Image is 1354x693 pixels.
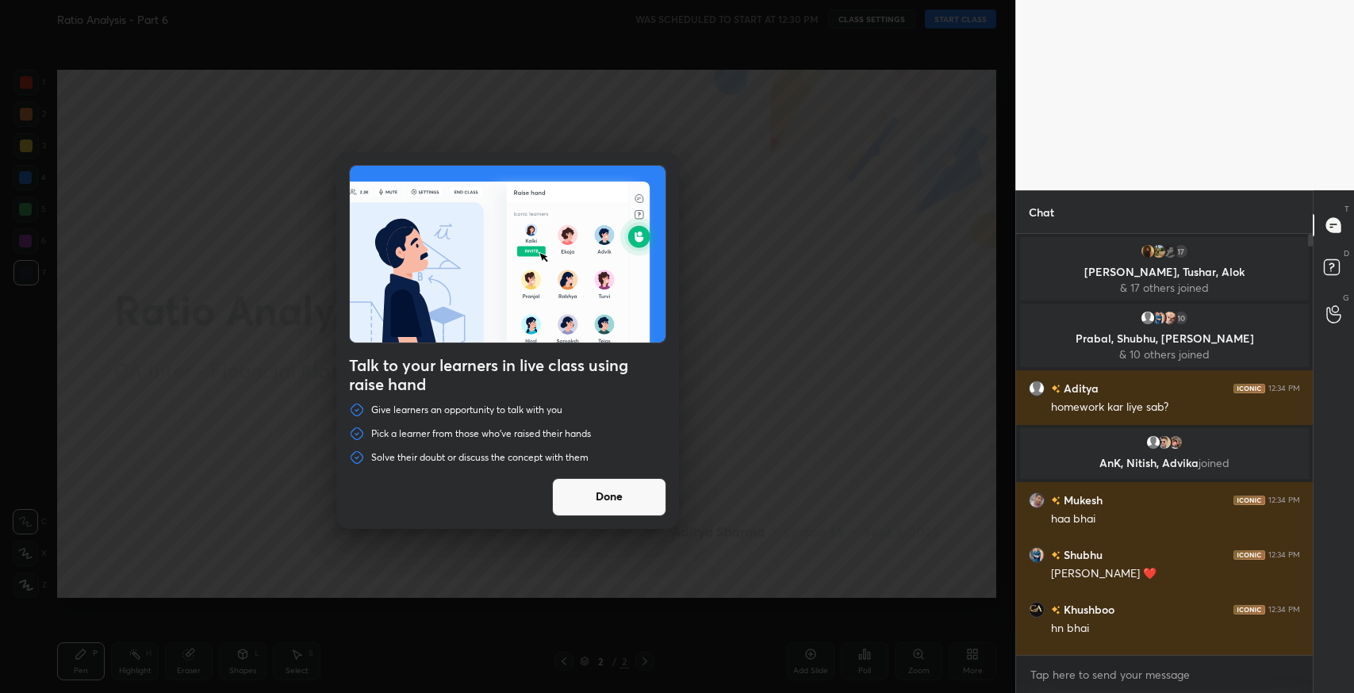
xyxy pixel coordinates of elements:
[1151,310,1167,326] img: 2378711ff7984aef94120e87beb96a0d.jpg
[1030,332,1299,345] p: Prabal, Shubhu, [PERSON_NAME]
[1051,606,1061,615] img: no-rating-badge.077c3623.svg
[1029,381,1045,396] img: default.png
[1233,550,1265,560] img: iconic-dark.1390631f.png
[1051,551,1061,560] img: no-rating-badge.077c3623.svg
[1140,243,1156,259] img: bca224407db94aa297a5f160b5ebc9ba.jpg
[1061,546,1103,563] h6: Shubhu
[1029,602,1045,618] img: e2180b1c6f514c2a83fe3315d36bd866.jpg
[1051,621,1300,637] div: hn bhai
[1199,455,1229,470] span: joined
[371,404,562,416] p: Give learners an opportunity to talk with you
[1173,243,1189,259] div: 17
[1233,384,1265,393] img: iconic-dark.1390631f.png
[1061,601,1114,618] h6: Khushboo
[1016,234,1313,655] div: grid
[1268,550,1300,560] div: 12:34 PM
[1016,191,1067,233] p: Chat
[1030,457,1299,469] p: AnK, Nitish, Advika
[1030,348,1299,361] p: & 10 others joined
[1061,492,1103,508] h6: Mukesh
[1344,203,1349,215] p: T
[1173,310,1189,326] div: 10
[1061,380,1099,396] h6: Aditya
[1151,243,1167,259] img: 61276bedd06a467db4f29d52a4601c3a.jpg
[1051,511,1300,527] div: haa bhai
[1268,605,1300,615] div: 12:34 PM
[371,427,591,440] p: Pick a learner from those who've raised their hands
[1140,310,1156,326] img: default.png
[1168,435,1183,450] img: 5c2fd1e87db74b0b9aeaa4ea67709c51.jpg
[1344,247,1349,259] p: D
[1051,566,1300,582] div: [PERSON_NAME] ❤️
[1268,496,1300,505] div: 12:34 PM
[1029,492,1045,508] img: 4fb1ef4a05d043828c0fb253196add07.jpg
[1268,384,1300,393] div: 12:34 PM
[1051,496,1061,505] img: no-rating-badge.077c3623.svg
[1030,281,1299,294] p: & 17 others joined
[350,166,665,343] img: preRahAdop.42c3ea74.svg
[349,356,666,394] h4: Talk to your learners in live class using raise hand
[1029,547,1045,563] img: 2378711ff7984aef94120e87beb96a0d.jpg
[371,451,589,464] p: Solve their doubt or discuss the concept with them
[1156,435,1172,450] img: 452d70fcd7894b25a0daa01ff4624a58.jpg
[1233,605,1265,615] img: iconic-dark.1390631f.png
[1162,310,1178,326] img: 1577b8e22f754cdab20393d624d20a2b.jpg
[1233,496,1265,505] img: iconic-dark.1390631f.png
[1145,435,1161,450] img: default.png
[1343,292,1349,304] p: G
[1030,266,1299,278] p: [PERSON_NAME], Tushar, Alok
[1162,243,1178,259] img: cd652d65c6544fd1bcc9ca045b099253.jpg
[1051,400,1300,415] div: homework kar liye sab?
[1051,385,1061,393] img: no-rating-badge.077c3623.svg
[552,478,666,516] button: Done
